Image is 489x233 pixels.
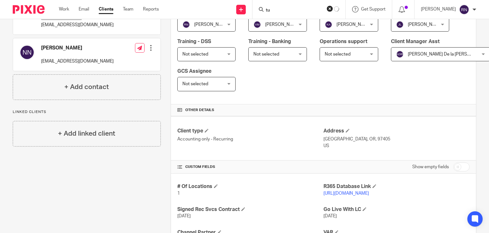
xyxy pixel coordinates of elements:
[177,69,211,74] span: GCS Assignee
[334,6,339,11] svg: Results are loading
[177,214,191,218] span: [DATE]
[412,164,449,170] label: Show empty fields
[396,21,404,28] img: svg%3E
[99,6,113,12] a: Clients
[253,52,279,56] span: Not selected
[248,39,291,44] span: Training - Banking
[182,82,208,86] span: Not selected
[323,183,470,190] h4: R365 Database Link
[182,21,190,28] img: svg%3E
[396,50,404,58] img: svg%3E
[177,206,323,213] h4: Signed Rec Svcs Contract
[323,143,470,149] p: US
[59,6,69,12] a: Work
[177,39,211,44] span: Training - DSS
[265,22,300,27] span: [PERSON_NAME]
[194,22,229,27] span: [PERSON_NAME]
[323,136,470,142] p: [GEOGRAPHIC_DATA], OR, 97405
[177,183,323,190] h4: # Of Locations
[123,6,133,12] a: Team
[64,82,109,92] h4: + Add contact
[41,22,114,28] p: [EMAIL_ADDRESS][DOMAIN_NAME]
[182,52,208,56] span: Not selected
[177,136,323,142] p: Accounting only - Recurring
[323,128,470,134] h4: Address
[408,22,443,27] span: [PERSON_NAME]
[41,45,114,51] h4: [PERSON_NAME]
[253,21,261,28] img: svg%3E
[185,108,214,113] span: Other details
[19,45,35,60] img: svg%3E
[361,7,386,11] span: Get Support
[320,39,367,44] span: Operations support
[325,52,351,56] span: Not selected
[177,191,180,196] span: 1
[143,6,159,12] a: Reports
[391,39,440,44] span: Client Manager Asst
[79,6,89,12] a: Email
[323,191,369,196] a: [URL][DOMAIN_NAME]
[323,214,337,218] span: [DATE]
[265,8,322,13] input: Search
[325,21,332,28] img: svg%3E
[13,5,45,14] img: Pixie
[337,22,372,27] span: [PERSON_NAME]
[13,109,161,115] p: Linked clients
[58,129,115,139] h4: + Add linked client
[41,58,114,64] p: [EMAIL_ADDRESS][DOMAIN_NAME]
[177,164,323,169] h4: CUSTOM FIELDS
[327,5,333,12] button: Clear
[459,4,469,15] img: svg%3E
[323,206,470,213] h4: Go Live With LC
[421,6,456,12] p: [PERSON_NAME]
[177,128,323,134] h4: Client type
